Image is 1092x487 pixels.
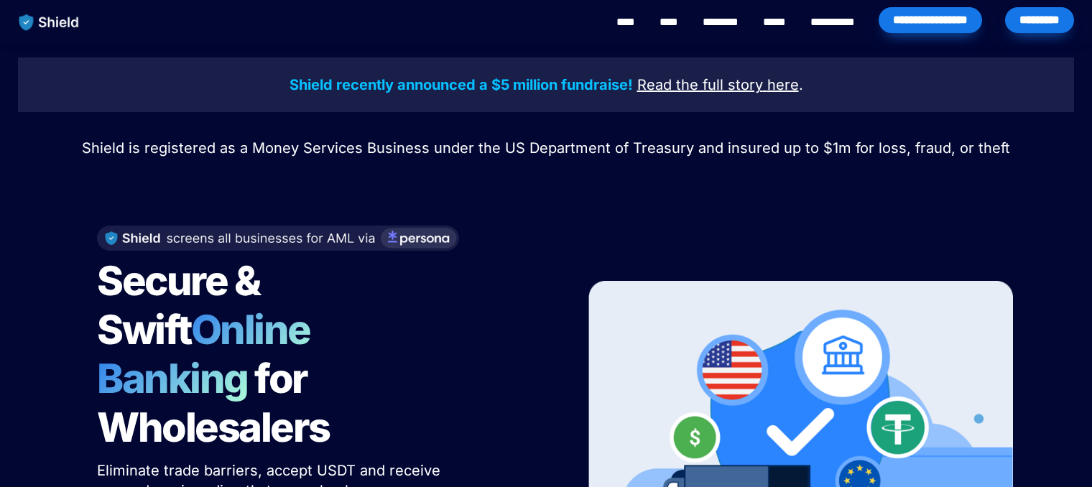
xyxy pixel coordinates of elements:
[799,76,803,93] span: .
[637,76,763,93] u: Read the full story
[82,139,1010,157] span: Shield is registered as a Money Services Business under the US Department of Treasury and insured...
[12,7,86,37] img: website logo
[637,78,763,93] a: Read the full story
[97,305,325,403] span: Online Banking
[97,354,330,452] span: for Wholesalers
[767,76,799,93] u: here
[97,256,267,354] span: Secure & Swift
[290,76,633,93] strong: Shield recently announced a $5 million fundraise!
[767,78,799,93] a: here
